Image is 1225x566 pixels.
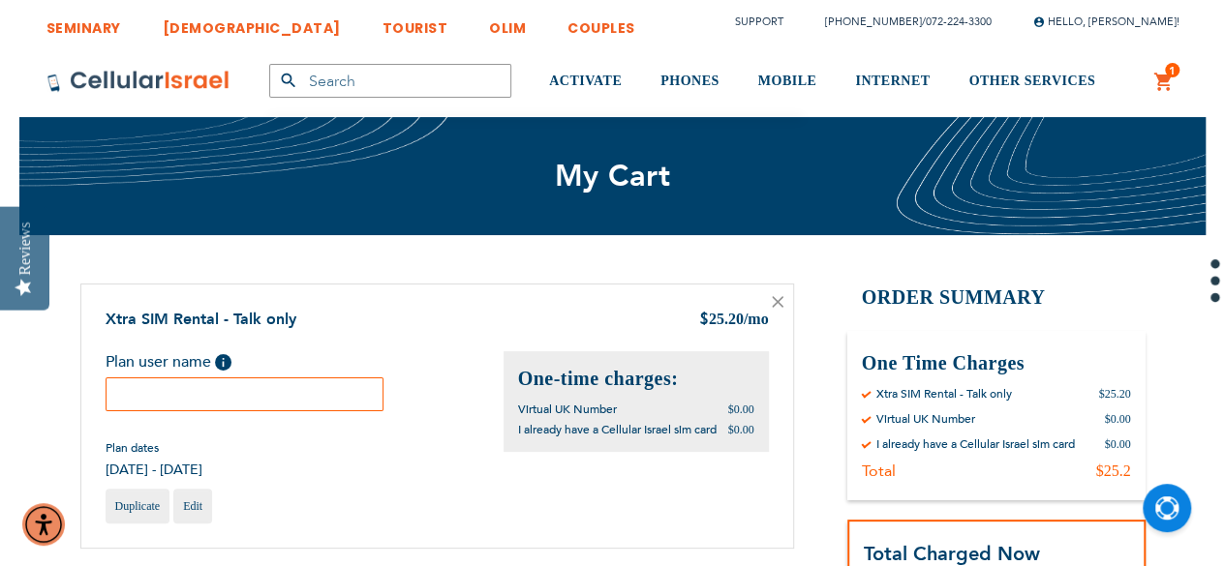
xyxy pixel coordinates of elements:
[876,436,1075,452] div: I already have a Cellular Israel sim card
[660,74,720,88] span: PHONES
[16,222,34,275] div: Reviews
[489,5,526,41] a: OLIM
[855,74,930,88] span: INTERNET
[728,402,754,416] span: $0.00
[825,15,922,29] a: [PHONE_NUMBER]
[699,309,769,332] div: 25.20
[847,283,1146,312] h2: Order Summary
[926,15,992,29] a: 072-224-3300
[163,5,341,41] a: [DEMOGRAPHIC_DATA]
[806,8,992,36] li: /
[699,310,709,332] span: $
[106,351,211,372] span: Plan user name
[567,5,635,41] a: COUPLES
[46,5,121,41] a: SEMINARY
[518,402,617,417] span: Virtual UK Number
[215,354,231,371] span: Help
[968,74,1095,88] span: OTHER SERVICES
[1169,63,1176,78] span: 1
[1033,15,1179,29] span: Hello, [PERSON_NAME]!
[518,422,717,437] span: I already have a Cellular Israel sim card
[555,156,671,196] span: My Cart
[876,386,1012,402] div: Xtra SIM Rental - Talk only
[1153,71,1175,94] a: 1
[115,499,161,513] span: Duplicate
[876,411,975,427] div: Virtual UK Number
[1099,386,1131,402] div: $25.20
[549,74,622,88] span: ACTIVATE
[106,309,296,330] a: Xtra SIM Rental - Talk only
[22,503,65,546] div: Accessibility Menu
[549,45,622,118] a: ACTIVATE
[660,45,720,118] a: PHONES
[173,489,212,523] a: Edit
[46,70,230,93] img: Cellular Israel Logo
[518,366,754,392] h2: One-time charges:
[862,350,1131,376] h3: One Time Charges
[758,45,817,118] a: MOBILE
[1096,462,1131,481] div: $25.2
[269,64,511,98] input: Search
[744,311,769,327] span: /mo
[1105,436,1131,452] div: $0.00
[968,45,1095,118] a: OTHER SERVICES
[106,489,170,523] a: Duplicate
[106,440,202,456] span: Plan dates
[383,5,448,41] a: TOURIST
[862,462,896,481] div: Total
[855,45,930,118] a: INTERNET
[735,15,783,29] a: Support
[758,74,817,88] span: MOBILE
[1105,411,1131,427] div: $0.00
[106,461,202,479] span: [DATE] - [DATE]
[728,423,754,436] span: $0.00
[183,499,202,513] span: Edit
